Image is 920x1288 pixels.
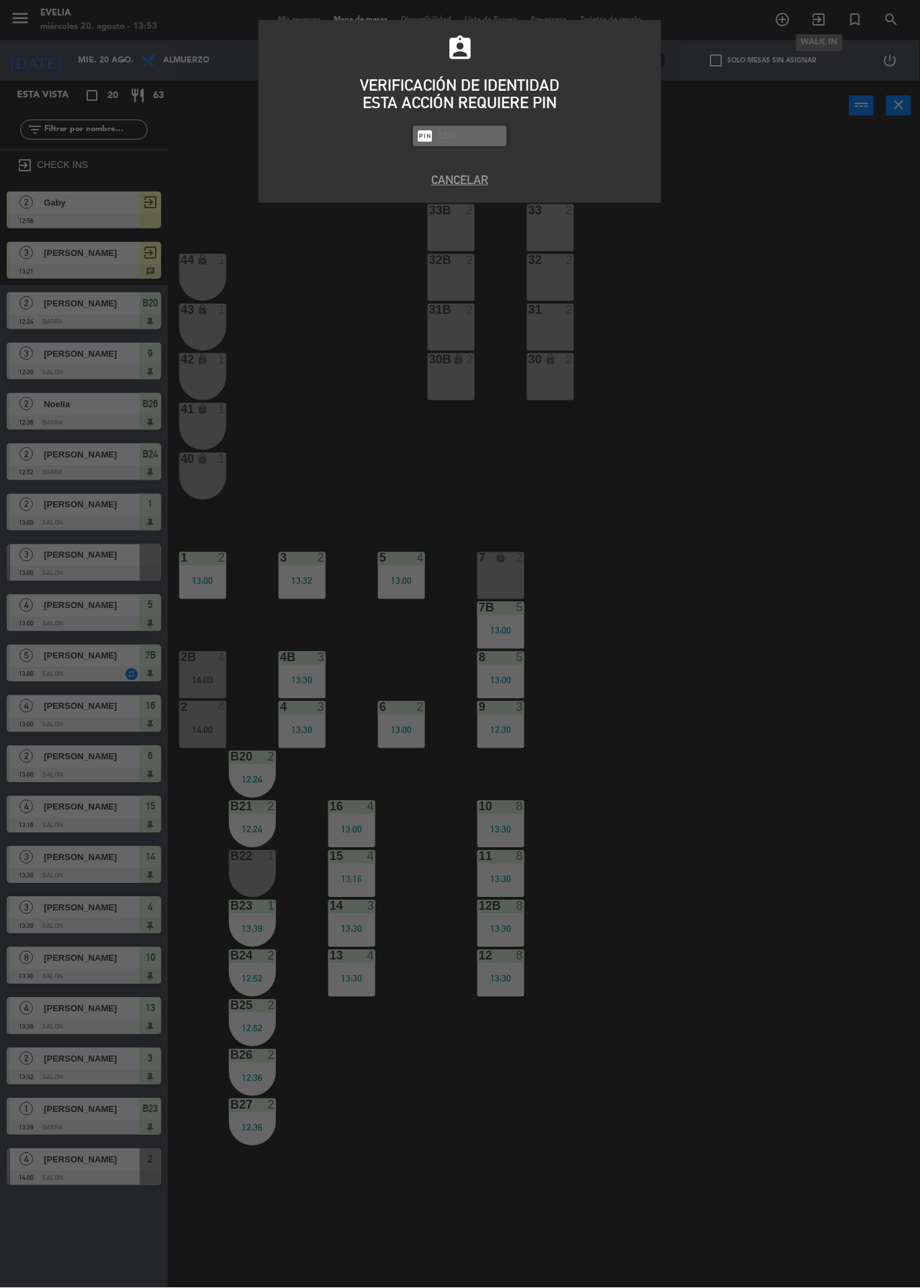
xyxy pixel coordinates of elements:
[416,128,433,144] i: fiber_pin
[269,171,651,189] button: Cancelar
[436,128,504,144] input: 1234
[269,94,651,112] div: ESTA ACCIÓN REQUIERE PIN
[269,77,651,94] div: VERIFICACIÓN DE IDENTIDAD
[446,34,474,62] i: assignment_ind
